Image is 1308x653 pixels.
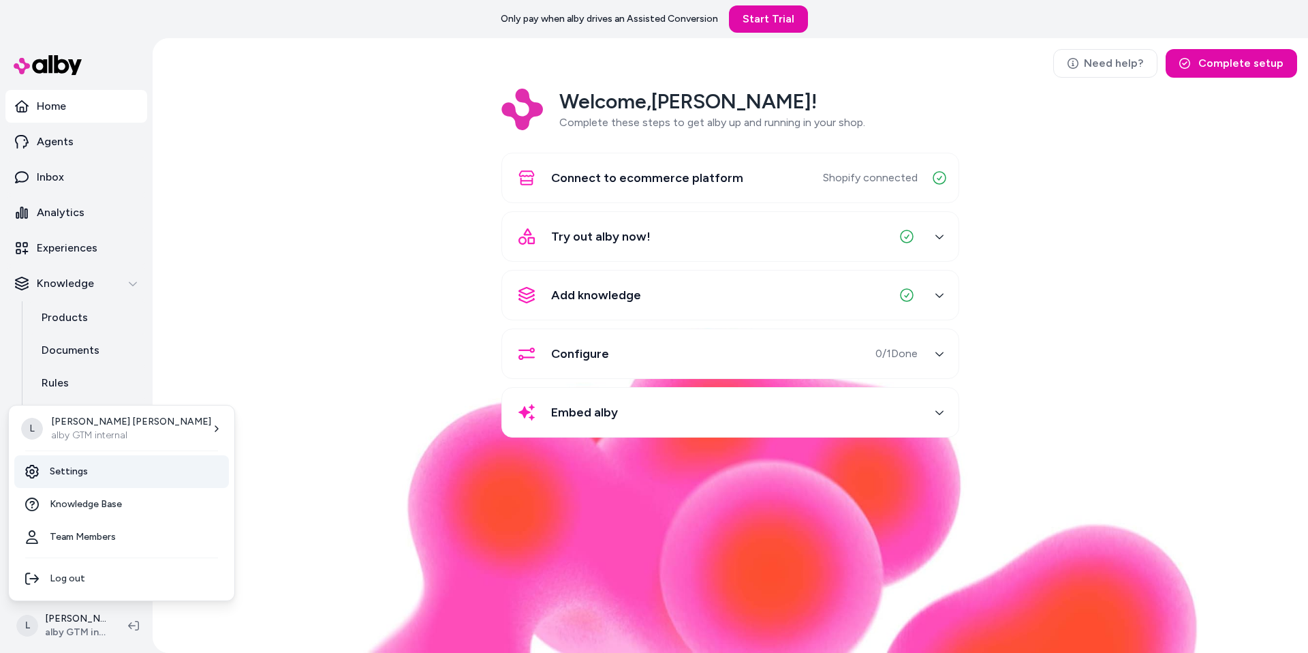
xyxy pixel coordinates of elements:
[51,415,211,429] p: [PERSON_NAME] [PERSON_NAME]
[50,498,122,511] span: Knowledge Base
[51,429,211,442] p: alby GTM internal
[14,455,229,488] a: Settings
[21,418,43,440] span: L
[14,521,229,553] a: Team Members
[14,562,229,595] div: Log out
